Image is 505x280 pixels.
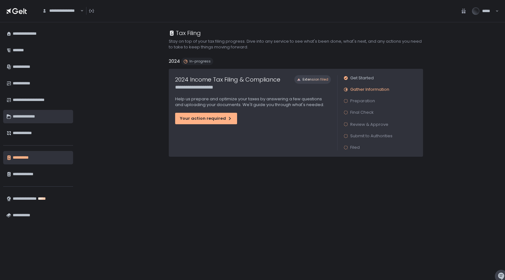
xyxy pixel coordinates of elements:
[189,59,211,64] span: In-progress
[180,116,232,121] div: Your action required
[350,75,374,81] span: Get Started
[38,4,84,18] div: Search for option
[303,77,328,82] span: Extension filed
[350,98,375,104] span: Preparation
[175,113,237,124] button: Your action required
[169,39,423,50] h2: Stay on top of your tax filing progress. Dive into any service to see what's been done, what's ne...
[175,75,280,84] h1: 2024 Income Tax Filing & Compliance
[350,110,374,115] span: Final Check
[350,87,389,92] span: Gather Information
[350,133,392,139] span: Submit to Authorities
[350,121,388,127] span: Review & Approve
[350,145,360,150] span: Filed
[42,14,80,20] input: Search for option
[169,29,201,37] div: Tax Filing
[175,96,331,108] p: Help us prepare and optimize your taxes by answering a few questions and uploading your documents...
[169,58,180,65] h2: 2024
